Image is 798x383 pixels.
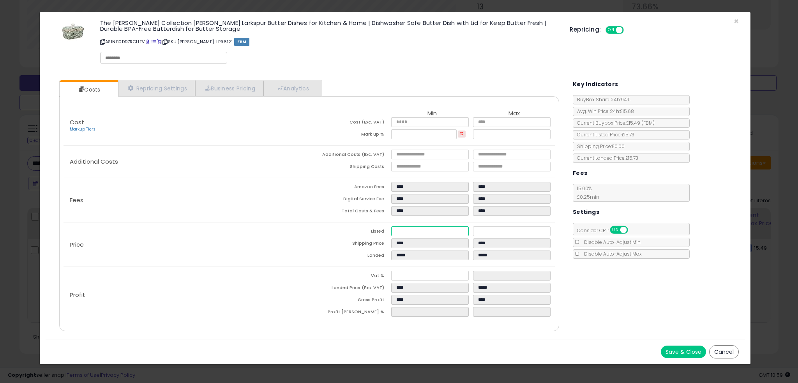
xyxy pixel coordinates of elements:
[573,194,599,200] span: £0.25 min
[309,271,391,283] td: Vat %
[234,38,250,46] span: FBM
[573,207,599,217] h5: Settings
[580,251,642,257] span: Disable Auto-Adjust Max
[309,307,391,319] td: Profit [PERSON_NAME] %
[309,150,391,162] td: Additional Costs (Exc. VAT)
[573,108,634,115] span: Avg. Win Price 24h: £15.68
[391,110,473,117] th: Min
[64,159,309,165] p: Additional Costs
[611,227,620,233] span: ON
[64,119,309,132] p: Cost
[607,27,616,34] span: ON
[570,26,601,33] h5: Repricing:
[573,185,599,200] span: 15.00 %
[709,345,739,358] button: Cancel
[573,79,618,89] h5: Key Indicators
[734,16,739,27] span: ×
[157,39,161,45] a: Your listing only
[309,129,391,141] td: Mark up %
[573,168,588,178] h5: Fees
[100,20,558,32] h3: The [PERSON_NAME] Collection [PERSON_NAME] Larkspur Butter Dishes for Kitchen & Home | Dishwasher...
[580,239,641,245] span: Disable Auto-Adjust Min
[263,80,321,96] a: Analytics
[661,346,706,358] button: Save & Close
[146,39,150,45] a: BuyBox page
[573,143,625,150] span: Shipping Price: £0.00
[64,292,309,298] p: Profit
[309,194,391,206] td: Digital Service Fee
[573,227,638,234] span: Consider CPT:
[573,155,638,161] span: Current Landed Price: £15.73
[309,162,391,174] td: Shipping Costs
[100,35,558,48] p: ASIN: B0DD7RCHTV | SKU: [PERSON_NAME]-LP96121
[627,227,639,233] span: OFF
[309,117,391,129] td: Cost (Exc. VAT)
[641,120,655,126] span: ( FBM )
[626,120,655,126] span: £15.49
[309,182,391,194] td: Amazon Fees
[309,226,391,238] td: Listed
[573,131,634,138] span: Current Listed Price: £15.73
[195,80,263,96] a: Business Pricing
[70,126,95,132] a: Markup Tiers
[309,251,391,263] td: Landed
[473,110,555,117] th: Max
[623,27,635,34] span: OFF
[309,238,391,251] td: Shipping Price
[64,197,309,203] p: Fees
[61,20,85,43] img: 5172HhSapYL._SL60_.jpg
[573,120,655,126] span: Current Buybox Price:
[309,206,391,218] td: Total Costs & Fees
[573,96,630,103] span: BuyBox Share 24h: 94%
[309,295,391,307] td: Gross Profit
[60,82,117,97] a: Costs
[309,283,391,295] td: Landed Price (Exc. VAT)
[64,242,309,248] p: Price
[152,39,156,45] a: All offer listings
[118,80,195,96] a: Repricing Settings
